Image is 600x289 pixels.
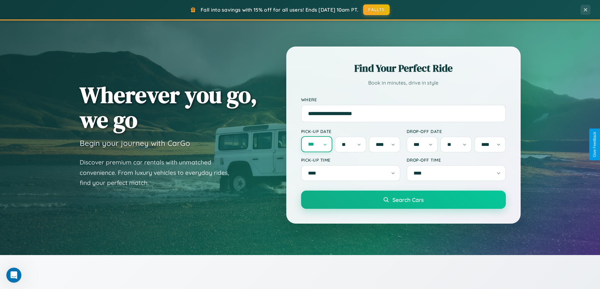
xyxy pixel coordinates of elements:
[301,97,506,102] label: Where
[80,157,237,188] p: Discover premium car rentals with unmatched convenience. From luxury vehicles to everyday rides, ...
[80,82,257,132] h1: Wherever you go, we go
[407,129,506,134] label: Drop-off Date
[301,78,506,87] p: Book in minutes, drive in style
[201,7,358,13] span: Fall into savings with 15% off for all users! Ends [DATE] 10am PT.
[407,157,506,163] label: Drop-off Time
[6,268,21,283] iframe: Intercom live chat
[80,138,190,148] h3: Begin your journey with CarGo
[301,191,506,209] button: Search Cars
[301,129,400,134] label: Pick-up Date
[363,4,390,15] button: FALL15
[592,132,597,157] div: Give Feedback
[392,196,424,203] span: Search Cars
[301,157,400,163] label: Pick-up Time
[301,61,506,75] h2: Find Your Perfect Ride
